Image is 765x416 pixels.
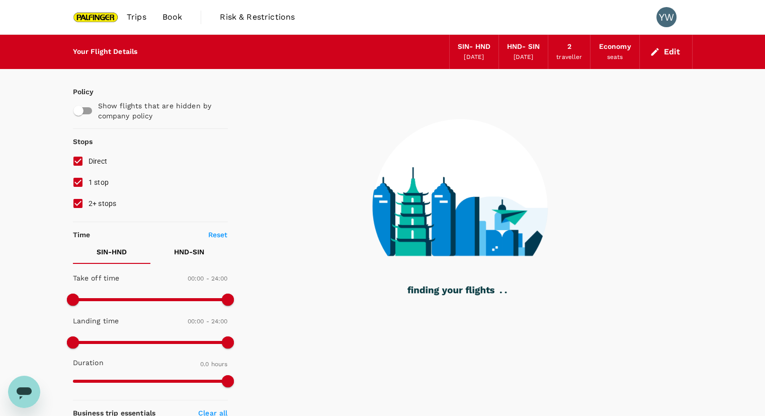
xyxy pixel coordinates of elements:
[73,230,91,240] p: Time
[188,275,228,282] span: 00:00 - 24:00
[73,358,104,368] p: Duration
[89,157,108,165] span: Direct
[188,318,228,325] span: 00:00 - 24:00
[200,361,227,368] span: 0.0 hours
[208,230,228,240] p: Reset
[89,178,109,186] span: 1 stop
[73,273,120,283] p: Take off time
[648,44,684,60] button: Edit
[97,247,127,257] p: SIN - HND
[514,52,534,62] div: [DATE]
[8,376,40,408] iframe: Button to launch messaging window
[507,41,540,52] div: HND - SIN
[458,41,490,52] div: SIN - HND
[220,11,295,23] span: Risk & Restrictions
[73,6,119,28] img: Palfinger Asia Pacific Pte Ltd
[127,11,146,23] span: Trips
[464,52,484,62] div: [DATE]
[504,292,506,293] g: .
[407,287,494,296] g: finding your flights
[73,137,93,146] strong: Stops
[599,41,631,52] div: Economy
[500,292,502,293] g: .
[162,11,183,23] span: Book
[73,316,119,326] p: Landing time
[89,199,117,207] span: 2+ stops
[656,7,676,27] div: YW
[73,46,138,57] div: Your Flight Details
[98,101,221,121] p: Show flights that are hidden by company policy
[556,52,582,62] div: traveller
[607,52,623,62] div: seats
[567,41,571,52] div: 2
[73,87,82,97] p: Policy
[174,247,204,257] p: HND - SIN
